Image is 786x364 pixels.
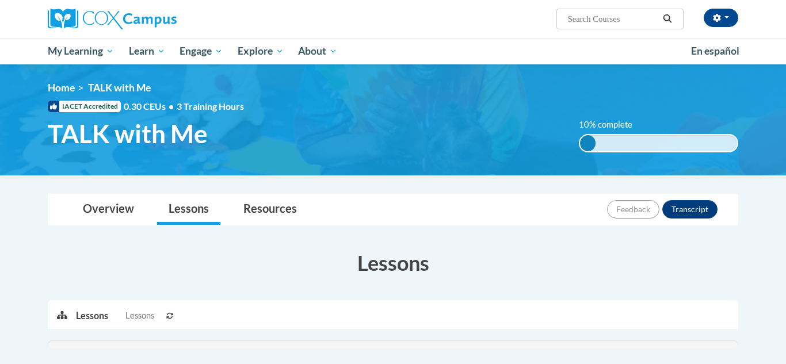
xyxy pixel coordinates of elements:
[48,101,121,112] span: IACET Accredited
[76,309,108,322] p: Lessons
[684,39,747,63] a: En español
[88,82,151,94] span: TALK with Me
[169,101,174,112] span: •
[157,194,220,225] a: Lessons
[172,38,230,64] a: Engage
[48,118,208,149] span: TALK with Me
[48,82,75,94] a: Home
[48,9,266,29] a: Cox Campus
[230,38,291,64] a: Explore
[180,44,223,58] span: Engage
[704,9,738,27] button: Account Settings
[48,9,177,29] img: Cox Campus
[567,12,659,26] input: Search Courses
[30,38,756,64] div: Main menu
[232,194,308,225] a: Resources
[40,38,121,64] a: My Learning
[48,44,114,58] span: My Learning
[121,38,173,64] a: Learn
[579,118,645,131] label: 10% complete
[238,44,284,58] span: Explore
[124,100,177,113] span: 0.30 CEUs
[177,101,244,112] span: 3 Training Hours
[298,44,337,58] span: About
[71,194,146,225] a: Overview
[659,12,676,26] button: Search
[125,309,154,322] span: Lessons
[129,44,165,58] span: Learn
[691,45,739,57] span: En español
[48,248,738,277] h3: Lessons
[607,200,659,219] button: Feedback
[291,38,345,64] a: About
[662,200,718,219] button: Transcript
[580,135,596,151] div: 10% complete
